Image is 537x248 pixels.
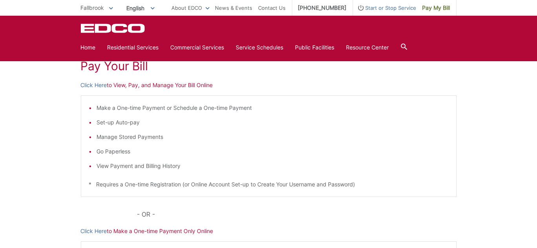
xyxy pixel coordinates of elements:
a: About EDCO [172,4,209,12]
a: Residential Services [107,43,159,52]
a: Click Here [81,81,107,89]
a: News & Events [215,4,253,12]
li: Go Paperless [97,147,448,156]
a: EDCD logo. Return to the homepage. [81,24,146,33]
a: Service Schedules [236,43,284,52]
span: Pay My Bill [422,4,450,12]
a: Click Here [81,227,107,235]
li: Manage Stored Payments [97,133,448,141]
p: to View, Pay, and Manage Your Bill Online [81,81,457,89]
a: Public Facilities [295,43,335,52]
span: Fallbrook [81,4,104,11]
a: Commercial Services [171,43,224,52]
li: Make a One-time Payment or Schedule a One-time Payment [97,104,448,112]
p: * Requires a One-time Registration (or Online Account Set-up to Create Your Username and Password) [89,180,448,189]
h1: Pay Your Bill [81,59,457,73]
a: Contact Us [258,4,286,12]
p: to Make a One-time Payment Only Online [81,227,457,235]
li: Set-up Auto-pay [97,118,448,127]
li: View Payment and Billing History [97,162,448,170]
a: Resource Center [346,43,389,52]
span: English [121,2,160,15]
a: Home [81,43,96,52]
p: - OR - [137,209,456,220]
